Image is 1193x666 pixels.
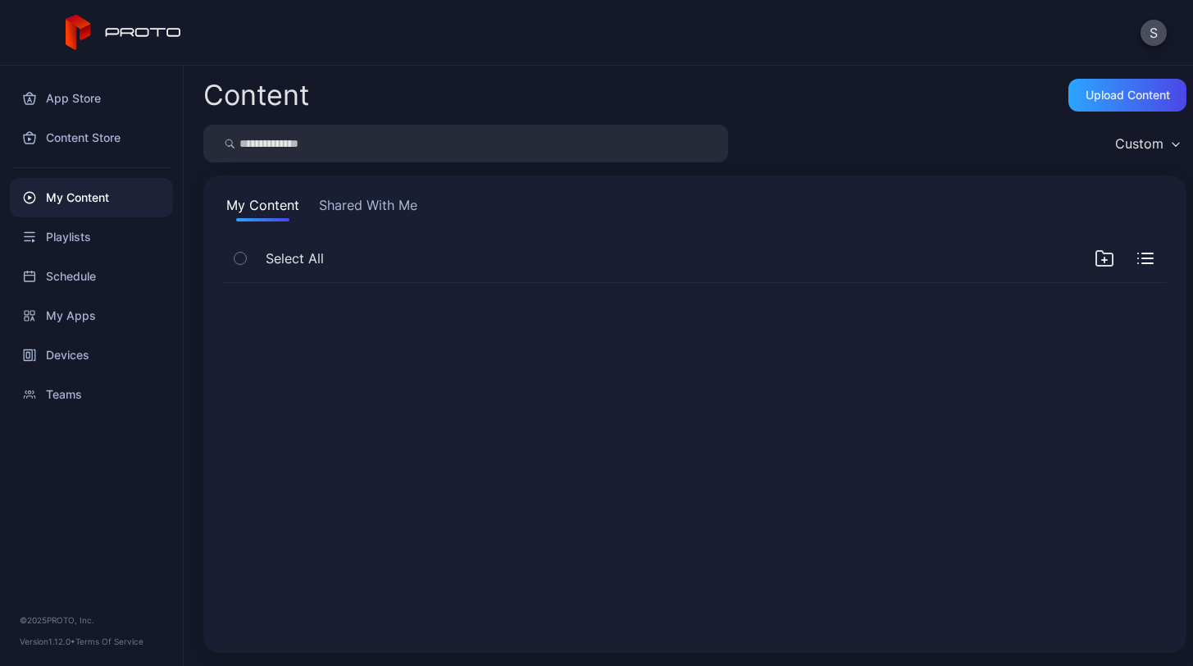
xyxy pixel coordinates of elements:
div: © 2025 PROTO, Inc. [20,614,163,627]
button: Upload Content [1068,79,1186,112]
button: My Content [223,195,303,221]
button: Shared With Me [316,195,421,221]
span: Version 1.12.0 • [20,636,75,646]
a: Devices [10,335,173,375]
button: S [1141,20,1167,46]
div: Content [203,81,309,109]
a: Teams [10,375,173,414]
a: Schedule [10,257,173,296]
a: My Content [10,178,173,217]
a: App Store [10,79,173,118]
a: My Apps [10,296,173,335]
span: Select All [266,249,324,268]
a: Terms Of Service [75,636,143,646]
a: Playlists [10,217,173,257]
button: Custom [1107,125,1186,162]
div: Custom [1115,135,1163,152]
div: Upload Content [1086,89,1170,102]
a: Content Store [10,118,173,157]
